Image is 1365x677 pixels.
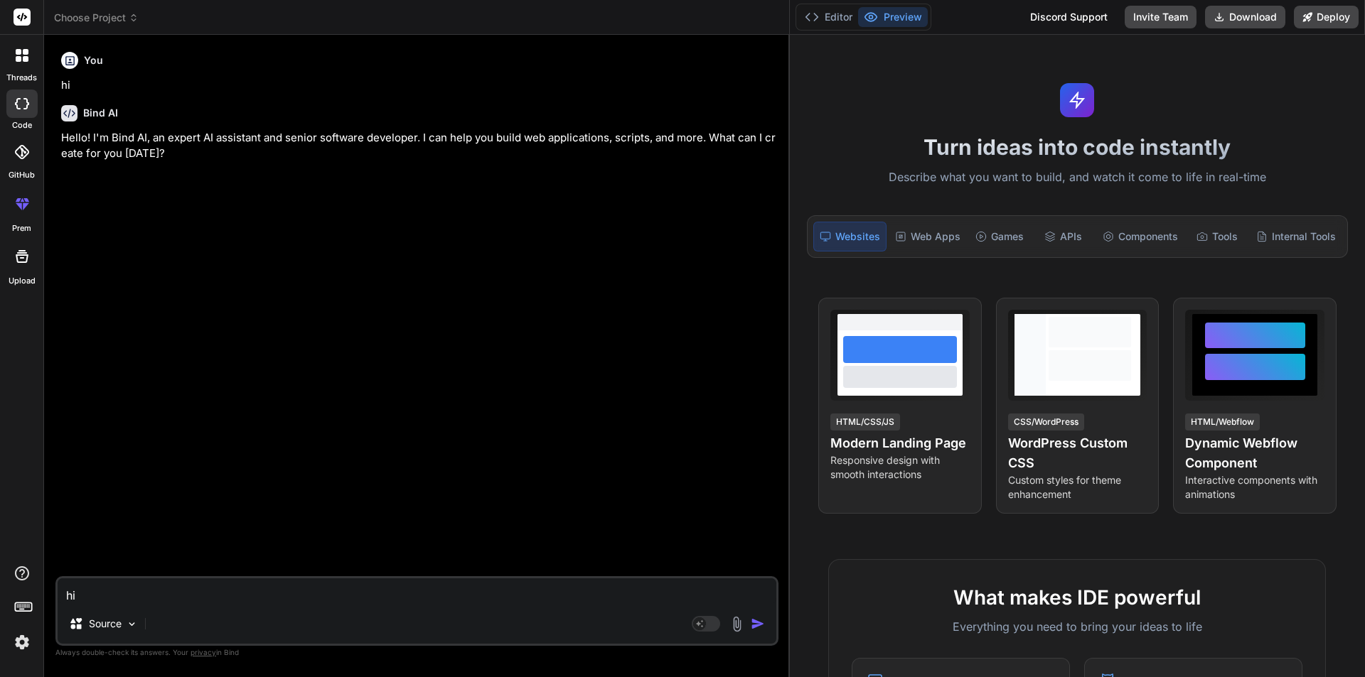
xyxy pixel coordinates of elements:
[1205,6,1285,28] button: Download
[12,222,31,234] label: prem
[729,616,745,632] img: attachment
[830,453,970,482] p: Responsive design with smooth interactions
[813,222,887,251] div: Websites
[852,618,1302,635] p: Everything you need to bring your ideas to life
[1185,413,1260,430] div: HTML/Webflow
[126,618,138,630] img: Pick Models
[84,53,103,67] h6: You
[89,617,122,631] p: Source
[1185,433,1324,473] h4: Dynamic Webflow Component
[12,119,32,131] label: code
[10,630,34,654] img: settings
[54,11,139,25] span: Choose Project
[1008,433,1147,473] h4: WordPress Custom CSS
[1033,222,1094,251] div: APIs
[1251,222,1342,251] div: Internal Tools
[1125,6,1197,28] button: Invite Team
[9,275,36,287] label: Upload
[55,646,778,659] p: Always double-check its answers. Your in Bind
[852,583,1302,612] h2: What makes IDE powerful
[798,168,1356,187] p: Describe what you want to build, and watch it come to life in real-time
[1097,222,1184,251] div: Components
[830,433,970,453] h4: Modern Landing Page
[1008,473,1147,502] p: Custom styles for theme enhancement
[1187,222,1248,251] div: Tools
[61,77,776,94] p: hi
[1008,413,1084,430] div: CSS/WordPress
[1022,6,1116,28] div: Discord Support
[798,134,1356,160] h1: Turn ideas into code instantly
[969,222,1030,251] div: Games
[830,413,900,430] div: HTML/CSS/JS
[9,169,35,181] label: GitHub
[889,222,966,251] div: Web Apps
[6,72,37,84] label: threads
[751,617,765,631] img: icon
[858,7,928,27] button: Preview
[83,106,118,120] h6: Bind AI
[1294,6,1359,28] button: Deploy
[799,7,858,27] button: Editor
[61,130,776,162] p: Hello! I'm Bind AI, an expert AI assistant and senior software developer. I can help you build we...
[191,648,216,656] span: privacy
[1185,473,1324,502] p: Interactive components with animations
